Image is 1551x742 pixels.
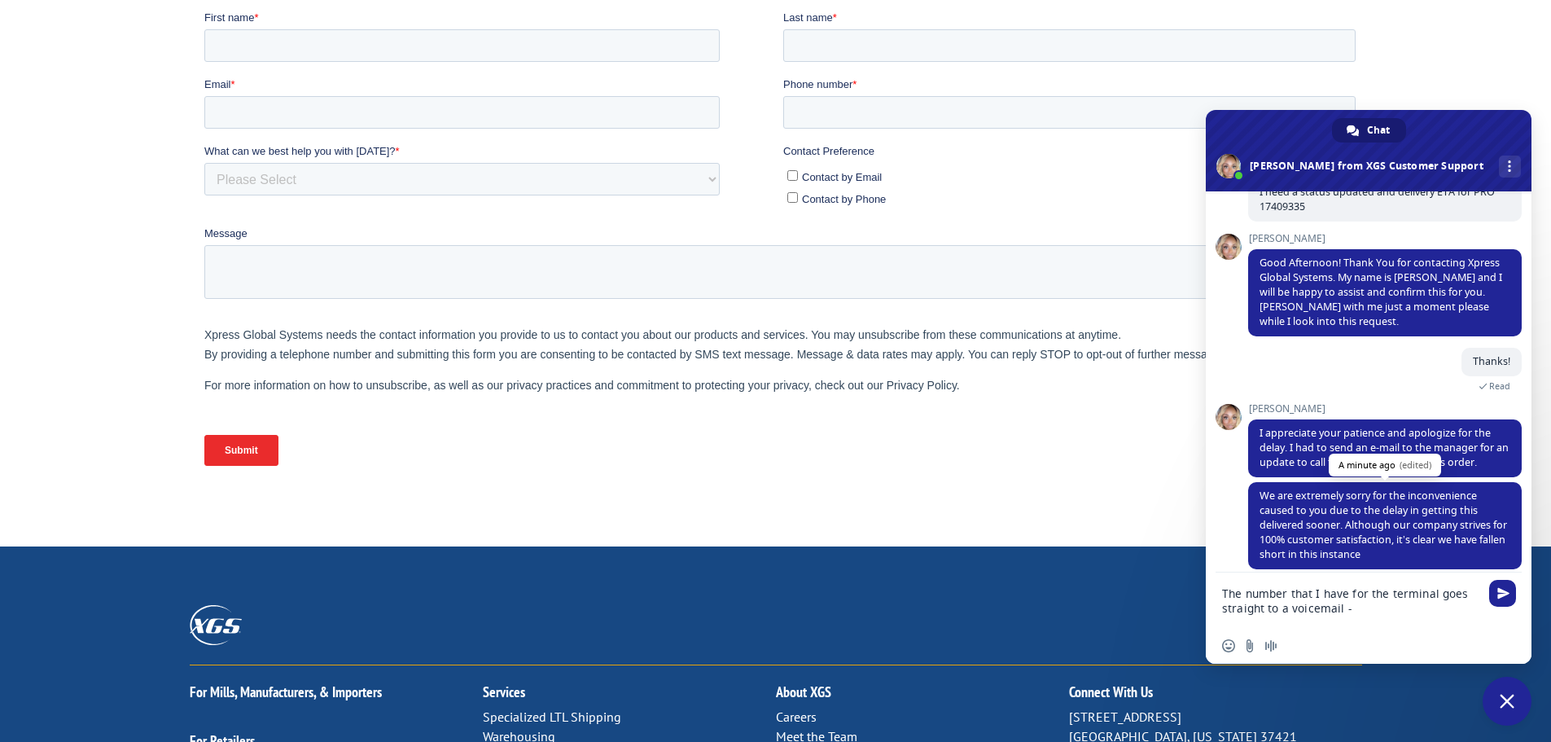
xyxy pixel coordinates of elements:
[776,683,831,701] a: About XGS
[1222,639,1235,652] span: Insert an emoji
[1243,639,1256,652] span: Send a file
[1260,185,1495,213] span: I need a status updated and delivery ETA for PRO 17409335
[1473,354,1510,368] span: Thanks!
[190,683,382,701] a: For Mills, Manufacturers, & Importers
[1367,118,1390,143] span: Chat
[1248,403,1522,415] span: [PERSON_NAME]
[204,10,1362,494] iframe: Form 0
[1260,256,1502,328] span: Good Afternoon! Thank You for contacting Xpress Global Systems. My name is [PERSON_NAME] and I wi...
[190,605,242,645] img: XGS_Logos_ALL_2024_All_White
[1222,573,1483,628] textarea: Compose your message...
[598,183,681,195] span: Contact by Phone
[1260,489,1507,561] span: We are extremely sorry for the inconvenience caused to you due to the delay in getting this deliv...
[1069,685,1362,708] h2: Connect With Us
[776,709,817,725] a: Careers
[1332,118,1406,143] a: Chat
[579,68,648,81] span: Phone number
[1264,639,1277,652] span: Audio message
[583,182,594,193] input: Contact by Phone
[1489,580,1516,607] span: Send
[1489,380,1510,392] span: Read
[579,135,670,147] span: Contact Preference
[598,161,677,173] span: Contact by Email
[1260,426,1509,469] span: I appreciate your patience and apologize for the delay. I had to send an e-mail to the manager fo...
[483,709,621,725] a: Specialized LTL Shipping
[1248,233,1522,244] span: [PERSON_NAME]
[583,160,594,171] input: Contact by Email
[1483,677,1531,726] a: Close chat
[483,683,525,701] a: Services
